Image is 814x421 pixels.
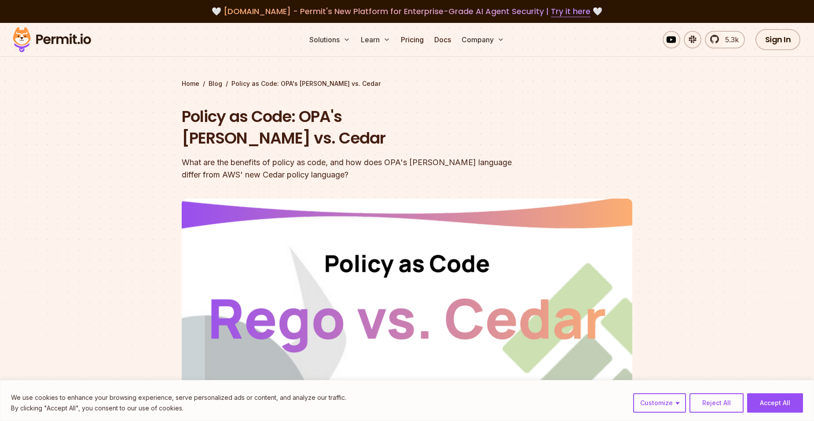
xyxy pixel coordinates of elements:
[21,5,793,18] div: 🤍 🤍
[182,79,199,88] a: Home
[9,25,95,55] img: Permit logo
[551,6,590,17] a: Try it here
[306,31,354,48] button: Solutions
[397,31,427,48] a: Pricing
[431,31,455,48] a: Docs
[720,34,739,45] span: 5.3k
[705,31,745,48] a: 5.3k
[357,31,394,48] button: Learn
[182,79,632,88] div: / /
[182,106,520,149] h1: Policy as Code: OPA's [PERSON_NAME] vs. Cedar
[182,156,520,181] div: What are the benefits of policy as code, and how does OPA's [PERSON_NAME] language differ from AW...
[689,393,744,413] button: Reject All
[755,29,801,50] a: Sign In
[11,392,346,403] p: We use cookies to enhance your browsing experience, serve personalized ads or content, and analyz...
[747,393,803,413] button: Accept All
[11,403,346,414] p: By clicking "Accept All", you consent to our use of cookies.
[209,79,222,88] a: Blog
[458,31,508,48] button: Company
[633,393,686,413] button: Customize
[224,6,590,17] span: [DOMAIN_NAME] - Permit's New Platform for Enterprise-Grade AI Agent Security |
